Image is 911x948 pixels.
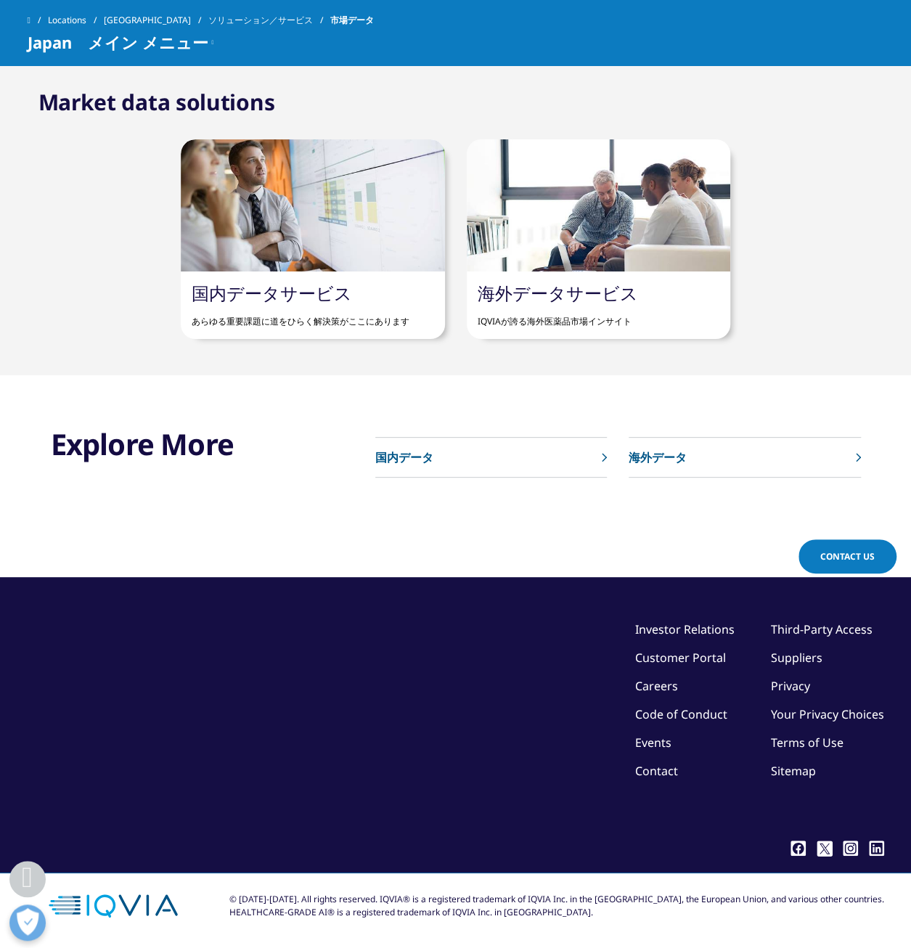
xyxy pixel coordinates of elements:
[478,281,638,305] a: 海外データサービス
[192,281,352,305] a: 国内データサービス
[51,426,293,462] h3: Explore More
[635,706,727,722] a: Code of Conduct
[192,304,433,328] p: あらゆる重要課題に道をひらく解決策がここにあります
[771,706,884,722] a: Your Privacy Choices
[798,539,896,573] a: Contact Us
[635,678,678,694] a: Careers
[635,621,735,637] a: Investor Relations
[28,33,208,51] span: Japan メイン メニュー
[771,650,822,666] a: Suppliers
[330,7,374,33] span: 市場データ
[48,7,104,33] a: Locations
[38,88,275,117] h2: Market data solutions
[9,904,46,941] button: Open Preferences
[635,735,671,751] a: Events
[820,550,875,563] span: Contact Us
[478,304,719,328] p: IQVIAが誇る海外医薬品市場インサイト
[208,7,330,33] a: ソリューション／サービス
[771,735,843,751] a: Terms of Use
[635,763,678,779] a: Contact
[771,678,810,694] a: Privacy
[229,893,884,919] div: © [DATE]-[DATE]. All rights reserved. IQVIA® is a registered trademark of IQVIA Inc. in the [GEOG...
[635,650,726,666] a: Customer Portal
[375,449,433,466] p: 国内データ
[375,438,607,478] a: 国内データ
[629,438,860,478] a: 海外データ
[771,763,816,779] a: Sitemap
[104,7,208,33] a: [GEOGRAPHIC_DATA]
[629,449,687,466] p: 海外データ
[771,621,873,637] a: Third-Party Access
